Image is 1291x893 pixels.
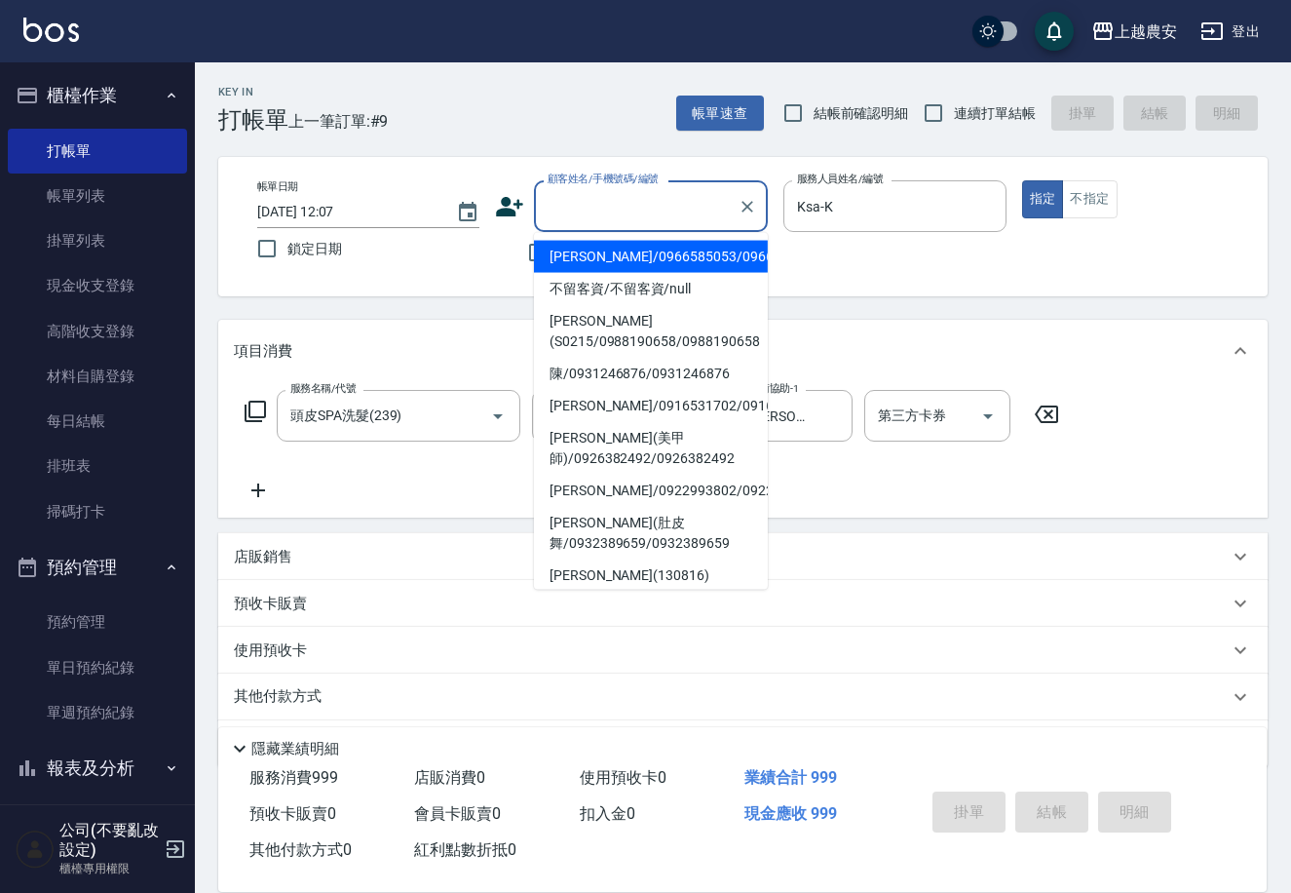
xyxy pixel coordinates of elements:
[534,241,768,273] li: [PERSON_NAME]/0966585053/0966585053
[59,821,159,860] h5: 公司(不要亂改設定)
[218,674,1268,720] div: 其他付款方式
[287,239,342,259] span: 鎖定日期
[534,358,768,390] li: 陳/0931246876/0931246876
[1083,12,1185,52] button: 上越農安
[8,444,187,488] a: 排班表
[8,743,187,794] button: 報表及分析
[534,422,768,475] li: [PERSON_NAME](美甲師)/0926382492/0926382492
[234,686,331,708] p: 其他付款方式
[218,533,1268,580] div: 店販銷售
[1193,14,1268,50] button: 登出
[218,106,288,134] h3: 打帳單
[414,804,501,823] span: 會員卡販賣 0
[234,547,292,567] p: 店販銷售
[249,840,352,859] span: 其他付款方式 0
[8,218,187,263] a: 掛單列表
[8,354,187,399] a: 材料自購登錄
[444,189,491,236] button: Choose date, selected date is 2025-08-10
[8,542,187,593] button: 預約管理
[534,305,768,358] li: [PERSON_NAME](S0215/0988190658/0988190658
[8,690,187,735] a: 單週預約紀錄
[251,739,339,759] p: 隱藏業績明細
[59,860,159,877] p: 櫃檯專用權限
[1115,19,1177,44] div: 上越農安
[534,390,768,422] li: [PERSON_NAME]/0916531702/0916531702
[414,840,516,859] span: 紅利點數折抵 0
[8,174,187,218] a: 帳單列表
[534,507,768,560] li: [PERSON_NAME](肚皮舞/0932389659/0932389659
[8,645,187,690] a: 單日預約紀錄
[234,594,307,614] p: 預收卡販賣
[257,179,298,194] label: 帳單日期
[234,641,307,661] p: 使用預收卡
[249,768,338,787] span: 服務消費 999
[234,341,292,362] p: 項目消費
[218,86,288,98] h2: Key In
[414,768,485,787] span: 店販消費 0
[1035,12,1074,51] button: save
[16,830,55,869] img: Person
[534,273,768,305] li: 不留客資/不留客資/null
[482,401,513,432] button: Open
[734,193,761,220] button: Clear
[218,320,1268,382] div: 項目消費
[23,18,79,42] img: Logo
[8,794,187,844] button: 客戶管理
[534,560,768,612] li: [PERSON_NAME](130816)[PERSON_NAME]/0981812777/0981812777
[814,103,909,124] span: 結帳前確認明細
[257,196,437,228] input: YYYY/MM/DD hh:mm
[954,103,1036,124] span: 連續打單結帳
[1022,180,1064,218] button: 指定
[534,475,768,507] li: [PERSON_NAME]/0922993802/0922993802
[288,109,389,134] span: 上一筆訂單:#9
[580,768,666,787] span: 使用預收卡 0
[218,720,1268,767] div: 備註及來源
[744,768,837,787] span: 業績合計 999
[8,399,187,444] a: 每日結帳
[749,381,799,396] label: 技術協助-1
[1062,180,1117,218] button: 不指定
[8,600,187,644] a: 預約管理
[580,804,635,823] span: 扣入金 0
[249,804,336,823] span: 預收卡販賣 0
[8,70,187,121] button: 櫃檯作業
[218,627,1268,674] div: 使用預收卡
[218,580,1268,627] div: 預收卡販賣
[676,96,764,132] button: 帳單速查
[548,172,659,186] label: 顧客姓名/手機號碼/編號
[290,381,356,396] label: 服務名稱/代號
[972,401,1004,432] button: Open
[8,309,187,354] a: 高階收支登錄
[8,489,187,534] a: 掃碼打卡
[8,263,187,308] a: 現金收支登錄
[8,129,187,174] a: 打帳單
[797,172,883,186] label: 服務人員姓名/編號
[744,804,837,823] span: 現金應收 999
